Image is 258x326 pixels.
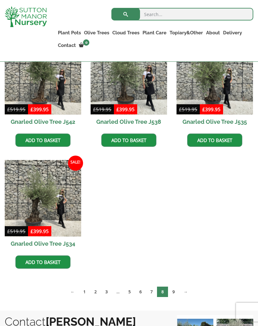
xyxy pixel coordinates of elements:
span: £ [31,228,33,234]
img: Gnarled Olive Tree J542 [5,38,81,115]
span: £ [116,106,119,112]
a: Contact [56,41,77,50]
span: £ [7,228,10,234]
a: 0 [77,41,91,50]
span: £ [179,106,182,112]
span: 0 [83,39,89,46]
a: Plant Pots [56,28,82,37]
img: Gnarled Olive Tree J538 [91,38,167,115]
a: Page 3 [101,287,112,297]
a: Page 6 [135,287,146,297]
h2: Gnarled Olive Tree J535 [177,115,253,129]
bdi: 519.95 [179,106,197,112]
bdi: 399.95 [202,106,221,112]
a: Page 5 [124,287,135,297]
a: Add to basket: “Gnarled Olive Tree J542” [15,134,70,147]
a: Delivery [222,28,244,37]
a: → [179,287,192,297]
span: … [112,287,124,297]
span: Sale! [68,156,83,171]
a: Sale! Gnarled Olive Tree J538 [91,38,167,129]
a: Sale! Gnarled Olive Tree J534 [5,160,81,251]
a: Cloud Trees [111,28,141,37]
bdi: 399.95 [31,106,49,112]
a: Topiary&Other [168,28,205,37]
span: £ [93,106,96,112]
span: Page 8 [157,287,168,297]
input: Search... [111,8,253,20]
a: Add to basket: “Gnarled Olive Tree J538” [101,134,156,147]
bdi: 519.95 [7,228,25,234]
a: Add to basket: “Gnarled Olive Tree J535” [187,134,242,147]
a: Sale! Gnarled Olive Tree J542 [5,38,81,129]
bdi: 399.95 [31,228,49,234]
nav: Product Pagination [5,286,253,300]
h2: Gnarled Olive Tree J538 [91,115,167,129]
h2: Gnarled Olive Tree J534 [5,237,81,251]
img: Gnarled Olive Tree J534 [5,160,81,237]
img: logo [5,6,47,27]
a: Page 9 [168,287,179,297]
h2: Gnarled Olive Tree J542 [5,115,81,129]
a: Page 2 [90,287,101,297]
a: Plant Care [141,28,168,37]
span: £ [31,106,33,112]
span: £ [202,106,205,112]
a: Page 1 [79,287,90,297]
a: About [205,28,222,37]
bdi: 399.95 [116,106,135,112]
a: Page 7 [146,287,157,297]
a: Sale! Gnarled Olive Tree J535 [177,38,253,129]
bdi: 519.95 [93,106,111,112]
bdi: 519.95 [7,106,25,112]
a: Olive Trees [82,28,111,37]
span: £ [7,106,10,112]
img: Gnarled Olive Tree J535 [177,38,253,115]
a: ← [66,287,79,297]
a: Add to basket: “Gnarled Olive Tree J534” [15,255,70,269]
